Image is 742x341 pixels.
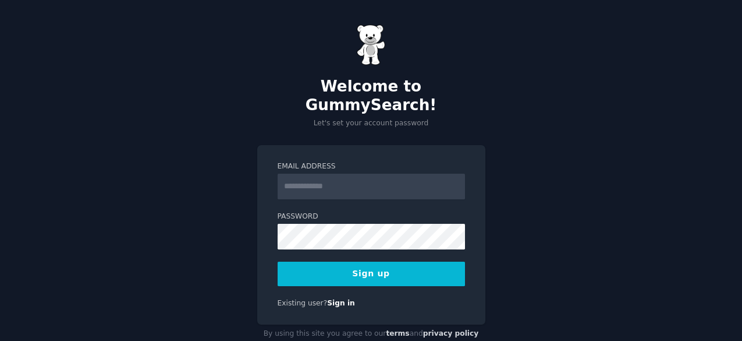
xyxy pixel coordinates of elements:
a: terms [386,329,409,338]
h2: Welcome to GummySearch! [257,78,485,114]
a: Sign in [327,299,355,307]
p: Let's set your account password [257,118,485,129]
label: Email Address [278,161,465,172]
a: privacy policy [423,329,479,338]
span: Existing user? [278,299,328,307]
label: Password [278,212,465,222]
img: Gummy Bear [357,24,386,65]
button: Sign up [278,262,465,286]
